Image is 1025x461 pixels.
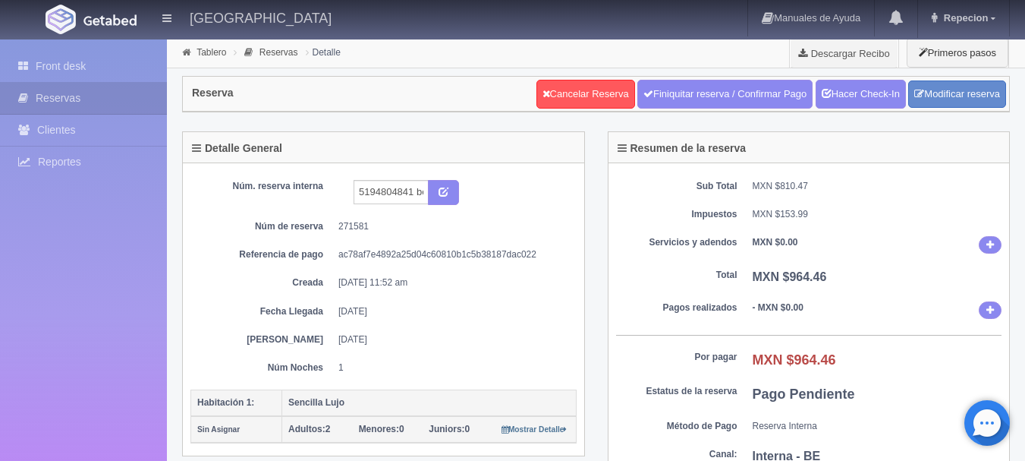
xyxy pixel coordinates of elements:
img: Getabed [83,14,137,26]
dd: ac78af7e4892a25d04c60810b1c5b38187dac022 [338,248,565,261]
dt: Creada [202,276,323,289]
a: Finiquitar reserva / Confirmar Pago [637,80,813,109]
dd: [DATE] [338,305,565,318]
dt: Por pagar [616,351,737,364]
strong: Adultos: [288,424,325,434]
a: Tablero [197,47,226,58]
a: Reservas [259,47,298,58]
dt: Núm Noches [202,362,323,374]
button: Primeros pasos [907,38,1008,68]
small: Mostrar Detalle [501,425,568,434]
dd: 271581 [338,220,565,233]
dt: Sub Total [616,180,737,193]
b: MXN $0.00 [753,237,798,248]
b: - MXN $0.00 [753,302,803,313]
a: Mostrar Detalle [501,424,568,434]
b: Habitación 1: [197,397,254,408]
dt: Método de Pago [616,420,737,433]
dd: Reserva Interna [753,420,1002,433]
img: Getabed [46,5,76,34]
strong: Juniors: [429,424,464,434]
dt: Total [616,269,737,282]
a: Modificar reserva [908,81,1006,109]
a: Hacer Check-In [816,80,906,109]
h4: [GEOGRAPHIC_DATA] [190,8,332,27]
dt: Impuestos [616,208,737,221]
dt: Núm de reserva [202,220,323,233]
li: Detalle [302,45,344,59]
small: Sin Asignar [197,425,240,434]
dd: [DATE] [338,333,565,346]
dt: Referencia de pago [202,248,323,261]
dd: MXN $153.99 [753,208,1002,221]
h4: Reserva [192,87,234,99]
dt: Pagos realizados [616,302,737,314]
h4: Resumen de la reserva [618,143,747,154]
dd: MXN $810.47 [753,180,1002,193]
dt: [PERSON_NAME] [202,333,323,346]
h4: Detalle General [192,143,282,154]
span: 0 [359,424,404,434]
strong: Menores: [359,424,399,434]
th: Sencilla Lujo [282,390,577,416]
dd: 1 [338,362,565,374]
dt: Servicios y adendos [616,236,737,249]
dt: Estatus de la reserva [616,385,737,398]
span: Repecion [940,12,989,24]
dt: Canal: [616,448,737,461]
dt: Fecha Llegada [202,305,323,318]
dt: Núm. reserva interna [202,180,323,193]
b: MXN $964.46 [753,270,827,283]
span: 2 [288,424,330,434]
a: Cancelar Reserva [536,80,635,109]
b: Pago Pendiente [753,387,855,402]
a: Descargar Recibo [790,38,898,68]
dd: [DATE] 11:52 am [338,276,565,289]
b: MXN $964.46 [753,352,836,368]
span: 0 [429,424,470,434]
